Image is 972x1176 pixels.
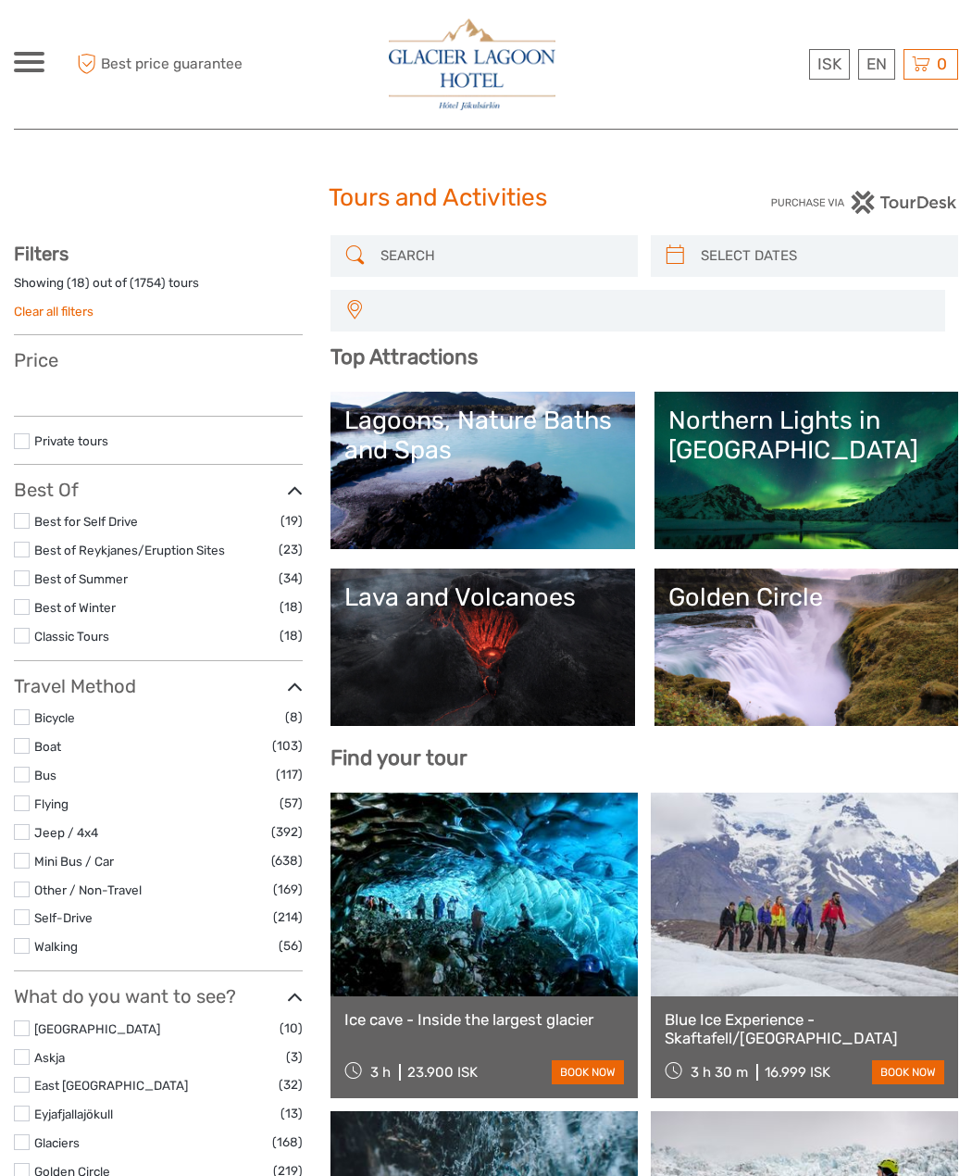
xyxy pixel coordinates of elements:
a: Eyjafjallajökull [34,1107,113,1121]
a: Northern Lights in [GEOGRAPHIC_DATA] [668,406,944,535]
span: (13) [280,1103,303,1124]
span: (8) [285,707,303,728]
span: (214) [273,907,303,928]
a: Best of Summer [34,571,128,586]
a: Golden Circle [668,582,944,712]
span: (23) [279,539,303,560]
a: Classic Tours [34,629,109,644]
a: Best of Winter [34,600,116,615]
span: (32) [279,1074,303,1095]
input: SELECT DATES [693,240,949,272]
a: Askja [34,1050,65,1065]
a: Walking [34,939,78,954]
strong: Filters [14,243,69,265]
a: East [GEOGRAPHIC_DATA] [34,1078,188,1093]
label: 1754 [134,274,161,292]
a: [GEOGRAPHIC_DATA] [34,1021,160,1036]
span: (56) [279,935,303,957]
div: Golden Circle [668,582,944,612]
a: Other / Non-Travel [34,882,142,897]
span: (169) [273,879,303,900]
span: (34) [279,568,303,589]
div: 16.999 ISK [765,1064,830,1081]
span: (10) [280,1018,303,1039]
h3: Travel Method [14,675,303,697]
label: 18 [71,274,85,292]
a: Blue Ice Experience - Skaftafell/[GEOGRAPHIC_DATA] [665,1010,944,1048]
span: (117) [276,764,303,785]
span: (103) [272,735,303,757]
a: Mini Bus / Car [34,854,114,869]
div: 23.900 ISK [407,1064,478,1081]
span: (57) [280,793,303,814]
h1: Tours and Activities [329,183,643,213]
b: Top Attractions [330,344,478,369]
a: Jeep / 4x4 [34,825,98,840]
a: Flying [34,796,69,811]
a: Best of Reykjanes/Eruption Sites [34,543,225,557]
a: Lagoons, Nature Baths and Spas [344,406,620,535]
a: book now [872,1060,944,1084]
a: Bus [34,768,56,782]
span: ISK [817,55,841,73]
span: (392) [271,821,303,843]
a: book now [552,1060,624,1084]
div: Lagoons, Nature Baths and Spas [344,406,620,466]
span: (18) [280,596,303,618]
a: Glaciers [34,1135,80,1150]
img: PurchaseViaTourDesk.png [770,191,958,214]
b: Find your tour [330,745,467,770]
a: Ice cave - Inside the largest glacier [344,1010,624,1029]
span: 0 [934,55,950,73]
span: (638) [271,850,303,871]
input: SEARCH [373,240,629,272]
a: Best for Self Drive [34,514,138,529]
span: 3 h [370,1064,391,1081]
a: Bicycle [34,710,75,725]
a: Self-Drive [34,910,93,925]
img: 2790-86ba44ba-e5e5-4a53-8ab7-28051417b7bc_logo_big.jpg [389,19,555,110]
div: Showing ( ) out of ( ) tours [14,274,303,303]
span: (3) [286,1046,303,1068]
a: Lava and Volcanoes [344,582,620,712]
div: Northern Lights in [GEOGRAPHIC_DATA] [668,406,944,466]
a: Private tours [34,433,108,448]
a: Boat [34,739,61,754]
span: (168) [272,1132,303,1153]
h3: What do you want to see? [14,985,303,1007]
div: Lava and Volcanoes [344,582,620,612]
h3: Best Of [14,479,303,501]
a: Clear all filters [14,304,93,319]
span: Best price guarantee [72,49,250,80]
span: (19) [280,510,303,532]
span: 3 h 30 m [691,1064,748,1081]
span: (18) [280,625,303,646]
h3: Price [14,349,303,371]
div: EN [858,49,895,80]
